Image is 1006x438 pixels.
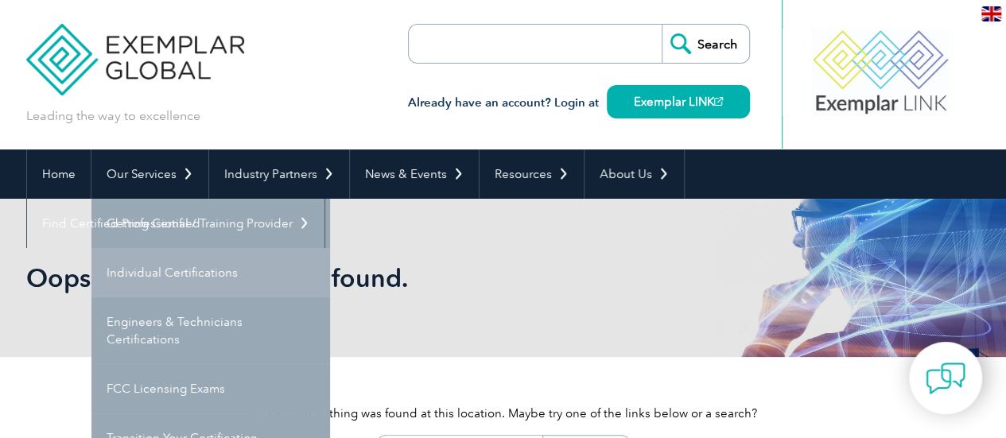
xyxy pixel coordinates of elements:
a: Exemplar LINK [607,85,750,118]
a: Resources [480,149,584,199]
a: Industry Partners [209,149,349,199]
p: It looks like nothing was found at this location. Maybe try one of the links below or a search? [26,405,981,422]
a: Home [27,149,91,199]
a: Find Certified Professional / Training Provider [27,199,324,248]
a: About Us [585,149,684,199]
a: Engineers & Technicians Certifications [91,297,330,364]
img: contact-chat.png [926,359,965,398]
input: Search [662,25,749,63]
img: en [981,6,1001,21]
h1: Oops! That page can't be found. [26,262,637,293]
a: News & Events [350,149,479,199]
p: Leading the way to excellence [26,107,200,125]
img: open_square.png [714,97,723,106]
h3: Already have an account? Login at [408,93,750,113]
a: Individual Certifications [91,248,330,297]
a: FCC Licensing Exams [91,364,330,413]
a: Our Services [91,149,208,199]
